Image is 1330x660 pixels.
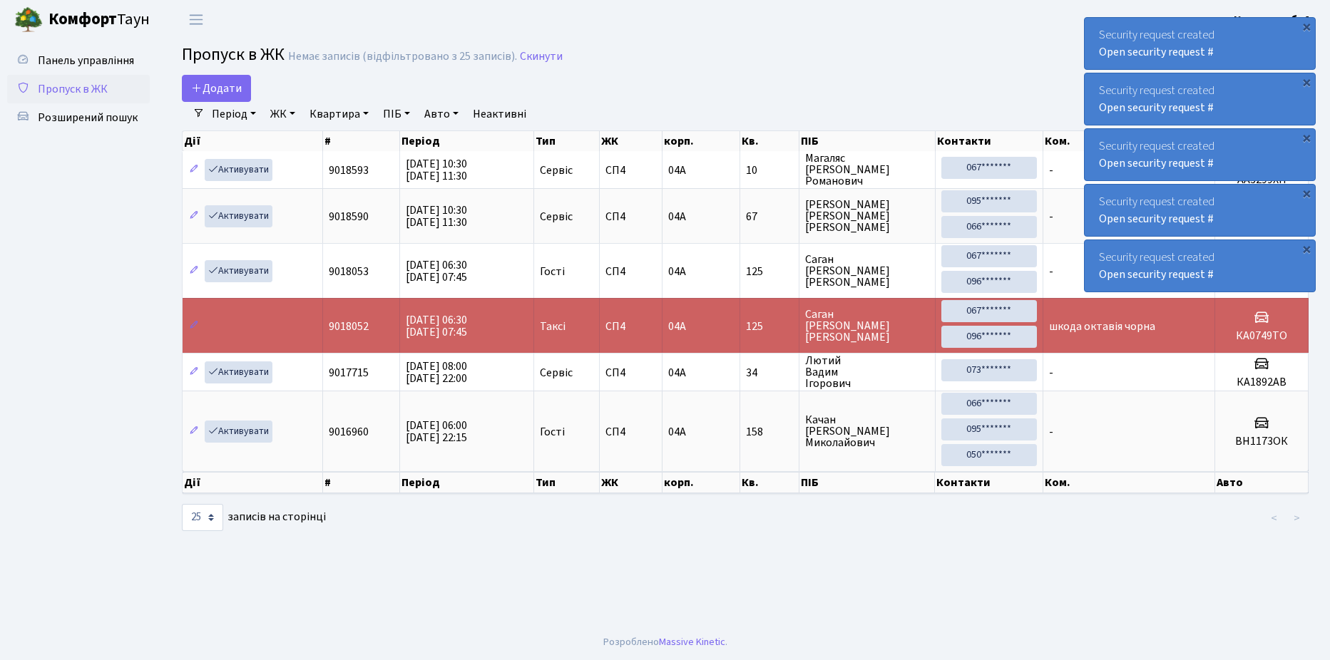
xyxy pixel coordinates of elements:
[38,110,138,125] span: Розширений пошук
[7,46,150,75] a: Панель управління
[178,8,214,31] button: Переключити навігацію
[406,418,467,445] span: [DATE] 06:00 [DATE] 22:15
[419,102,464,126] a: Авто
[805,254,929,288] span: Саган [PERSON_NAME] [PERSON_NAME]
[668,264,686,279] span: 04А
[1234,11,1313,29] a: Консьєрж б. 4.
[38,81,108,97] span: Пропуск в ЖК
[329,319,369,334] span: 9018052
[406,359,467,386] span: [DATE] 08:00 [DATE] 22:00
[1049,163,1053,178] span: -
[805,153,929,187] span: Магаляс [PERSON_NAME] Романович
[1221,435,1302,448] h5: ВН1173ОК
[799,472,935,493] th: ПІБ
[540,321,566,332] span: Таксі
[605,211,656,222] span: СП4
[540,165,573,176] span: Сервіс
[406,202,467,230] span: [DATE] 10:30 [DATE] 11:30
[1299,19,1314,33] div: ×
[603,634,727,650] div: Розроблено .
[1099,100,1214,115] a: Open security request #
[1085,18,1315,69] div: Security request created
[329,209,369,225] span: 9018590
[288,50,517,63] div: Немає записів (відфільтровано з 25 записів).
[329,264,369,279] span: 9018053
[605,426,656,438] span: СП4
[740,131,799,151] th: Кв.
[183,131,323,151] th: Дії
[7,103,150,132] a: Розширений пошук
[540,266,565,277] span: Гості
[1085,185,1315,236] div: Security request created
[1085,73,1315,125] div: Security request created
[805,199,929,233] span: [PERSON_NAME] [PERSON_NAME] [PERSON_NAME]
[520,50,563,63] a: Скинути
[1049,264,1053,279] span: -
[805,309,929,343] span: Саган [PERSON_NAME] [PERSON_NAME]
[605,367,656,378] span: СП4
[182,504,223,531] select: записів на сторінці
[304,102,374,126] a: Квартира
[467,102,532,126] a: Неактивні
[1049,209,1053,225] span: -
[1099,155,1214,171] a: Open security request #
[1049,365,1053,381] span: -
[668,424,686,440] span: 04А
[935,472,1043,493] th: Контакти
[1299,186,1314,200] div: ×
[406,257,467,285] span: [DATE] 06:30 [DATE] 07:45
[540,211,573,222] span: Сервіс
[205,421,272,443] a: Активувати
[805,414,929,448] span: Качан [PERSON_NAME] Миколайович
[1049,319,1155,334] span: шкода октавія чорна
[1299,130,1314,145] div: ×
[38,53,134,68] span: Панель управління
[14,6,43,34] img: logo.png
[746,367,793,378] span: 34
[799,131,935,151] th: ПІБ
[605,321,656,332] span: СП4
[600,472,663,493] th: ЖК
[329,424,369,440] span: 9016960
[605,266,656,277] span: СП4
[1043,131,1215,151] th: Ком.
[1215,472,1309,493] th: Авто
[534,472,600,493] th: Тип
[540,367,573,378] span: Сервіс
[48,8,117,31] b: Комфорт
[805,355,929,389] span: Лютий Вадим Ігорович
[206,102,262,126] a: Період
[746,266,793,277] span: 125
[1099,211,1214,227] a: Open security request #
[7,75,150,103] a: Пропуск в ЖК
[1221,329,1302,343] h5: КА0749ТО
[668,319,686,334] span: 04А
[329,365,369,381] span: 9017715
[1085,240,1315,292] div: Security request created
[1085,129,1315,180] div: Security request created
[534,131,600,151] th: Тип
[746,426,793,438] span: 158
[323,472,399,493] th: #
[1099,267,1214,282] a: Open security request #
[605,165,656,176] span: СП4
[746,165,793,176] span: 10
[746,321,793,332] span: 125
[323,131,399,151] th: #
[668,365,686,381] span: 04А
[265,102,301,126] a: ЖК
[205,159,272,181] a: Активувати
[1099,44,1214,60] a: Open security request #
[182,504,326,531] label: записів на сторінці
[600,131,663,151] th: ЖК
[1299,242,1314,256] div: ×
[182,42,285,67] span: Пропуск в ЖК
[400,472,535,493] th: Період
[540,426,565,438] span: Гості
[663,131,740,151] th: корп.
[400,131,535,151] th: Період
[1299,75,1314,89] div: ×
[740,472,799,493] th: Кв.
[191,81,242,96] span: Додати
[663,472,740,493] th: корп.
